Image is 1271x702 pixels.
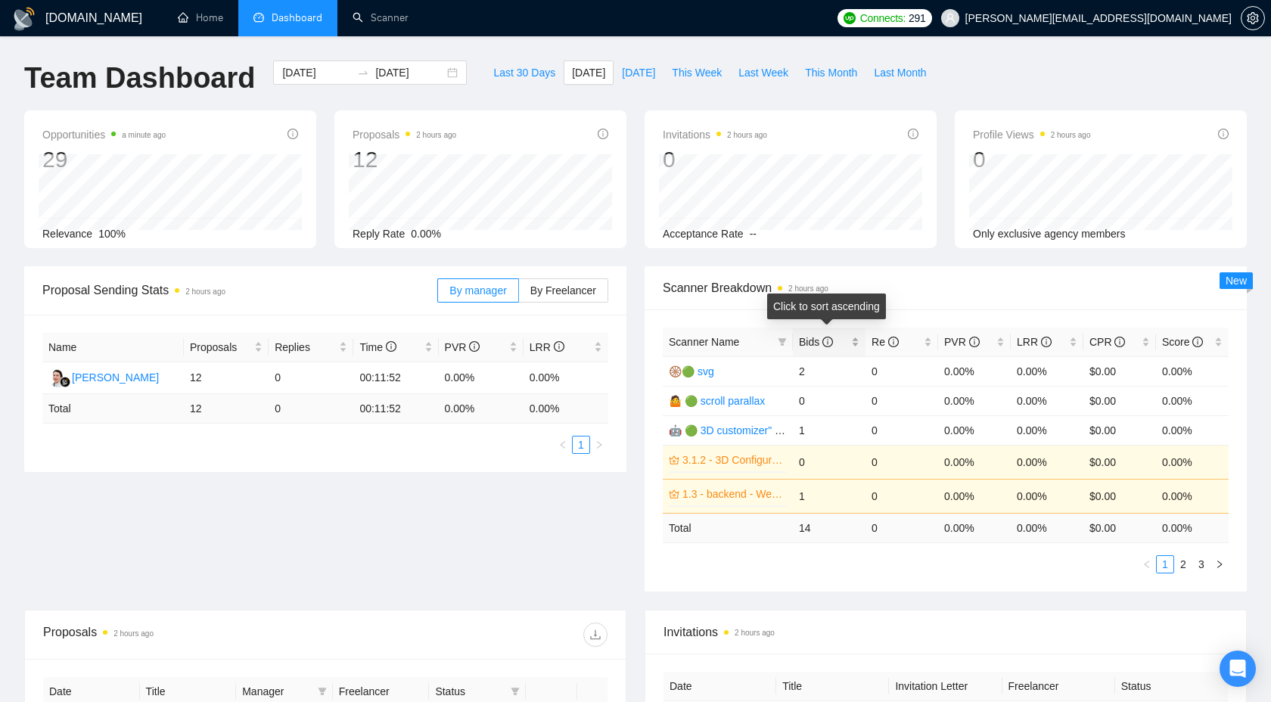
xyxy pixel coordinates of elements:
[682,452,784,468] a: 3.1.2 - 3D Configurator
[669,489,679,499] span: crown
[909,10,925,26] span: 291
[42,333,184,362] th: Name
[122,131,166,139] time: a minute ago
[865,415,938,445] td: 0
[1083,445,1156,479] td: $0.00
[353,11,409,24] a: searchScanner
[750,228,757,240] span: --
[272,11,322,24] span: Dashboard
[1241,12,1265,24] a: setting
[375,64,444,81] input: End date
[269,362,353,394] td: 0
[865,356,938,386] td: 0
[439,362,524,394] td: 0.00%
[938,445,1011,479] td: 0.00%
[797,61,865,85] button: This Month
[669,336,739,348] span: Scanner Name
[584,629,607,641] span: download
[1011,386,1083,415] td: 0.00%
[672,64,722,81] span: This Week
[113,629,154,638] time: 2 hours ago
[663,513,793,542] td: Total
[1175,556,1192,573] a: 2
[938,356,1011,386] td: 0.00%
[888,337,899,347] span: info-circle
[793,356,865,386] td: 2
[776,672,889,701] th: Title
[12,7,36,31] img: logo
[1210,555,1229,573] li: Next Page
[793,415,865,445] td: 1
[24,61,255,96] h1: Team Dashboard
[530,284,596,297] span: By Freelancer
[1156,513,1229,542] td: 0.00 %
[573,436,589,453] a: 1
[738,64,788,81] span: Last Week
[184,362,269,394] td: 12
[1041,337,1052,347] span: info-circle
[682,486,784,502] a: 1.3 - backend - Web App
[865,513,938,542] td: 0
[793,479,865,513] td: 1
[572,436,590,454] li: 1
[353,394,438,424] td: 00:11:52
[1115,672,1228,701] th: Status
[793,513,865,542] td: 14
[860,10,906,26] span: Connects:
[669,455,679,465] span: crown
[1162,336,1203,348] span: Score
[822,337,833,347] span: info-circle
[1083,479,1156,513] td: $0.00
[938,386,1011,415] td: 0.00%
[558,440,567,449] span: left
[184,333,269,362] th: Proposals
[889,672,1002,701] th: Invitation Letter
[1083,356,1156,386] td: $0.00
[799,336,833,348] span: Bids
[595,440,604,449] span: right
[1156,356,1229,386] td: 0.00%
[1011,445,1083,479] td: 0.00%
[767,294,886,319] div: Click to sort ascending
[583,623,608,647] button: download
[42,145,166,174] div: 29
[1241,12,1264,24] span: setting
[793,386,865,415] td: 0
[357,67,369,79] span: swap-right
[727,131,767,139] time: 2 hours ago
[42,126,166,144] span: Opportunities
[973,228,1126,240] span: Only exclusive agency members
[1241,6,1265,30] button: setting
[1157,556,1173,573] a: 1
[185,287,225,296] time: 2 hours ago
[793,445,865,479] td: 0
[190,339,251,356] span: Proposals
[669,424,878,436] a: 🤖 🟢 3D customizer" | "product customizer"
[865,386,938,415] td: 0
[844,12,856,24] img: upwork-logo.png
[663,145,767,174] div: 0
[663,278,1229,297] span: Scanner Breakdown
[663,228,744,240] span: Acceptance Rate
[1215,560,1224,569] span: right
[663,126,767,144] span: Invitations
[614,61,663,85] button: [DATE]
[778,337,787,346] span: filter
[318,687,327,696] span: filter
[622,64,655,81] span: [DATE]
[1002,672,1115,701] th: Freelancer
[386,341,396,352] span: info-circle
[42,394,184,424] td: Total
[530,341,564,353] span: LRR
[590,436,608,454] button: right
[938,415,1011,445] td: 0.00%
[269,394,353,424] td: 0
[445,341,480,353] span: PVR
[663,61,730,85] button: This Week
[287,129,298,139] span: info-circle
[735,629,775,637] time: 2 hours ago
[242,683,312,700] span: Manager
[282,64,351,81] input: Start date
[43,623,325,647] div: Proposals
[493,64,555,81] span: Last 30 Days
